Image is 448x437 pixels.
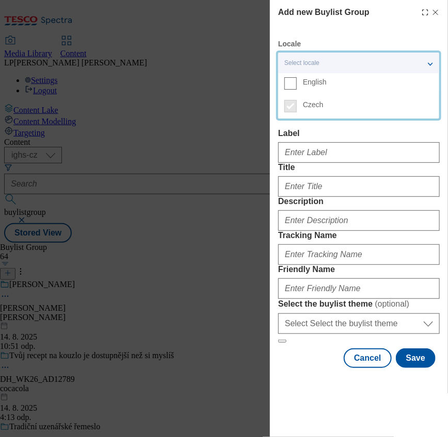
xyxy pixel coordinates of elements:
label: Description [278,197,440,206]
button: Select locale [278,53,439,73]
span: Select locale [284,59,319,67]
h4: Add new Buylist Group [278,6,370,19]
label: Tracking Name [278,231,440,240]
input: Enter Title [278,176,440,197]
span: English [303,79,327,85]
span: ( optional ) [375,299,410,308]
input: Enter Description [278,210,440,231]
label: Locale [278,41,301,47]
span: Czech [303,102,324,108]
button: Cancel [344,348,391,368]
input: Enter Label [278,142,440,163]
label: Title [278,163,440,172]
label: Select the buylist theme [278,299,440,309]
button: Save [396,348,436,368]
input: Enter Tracking Name [278,244,440,265]
input: Enter Friendly Name [278,278,440,299]
label: Label [278,129,440,138]
label: Friendly Name [278,265,440,274]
